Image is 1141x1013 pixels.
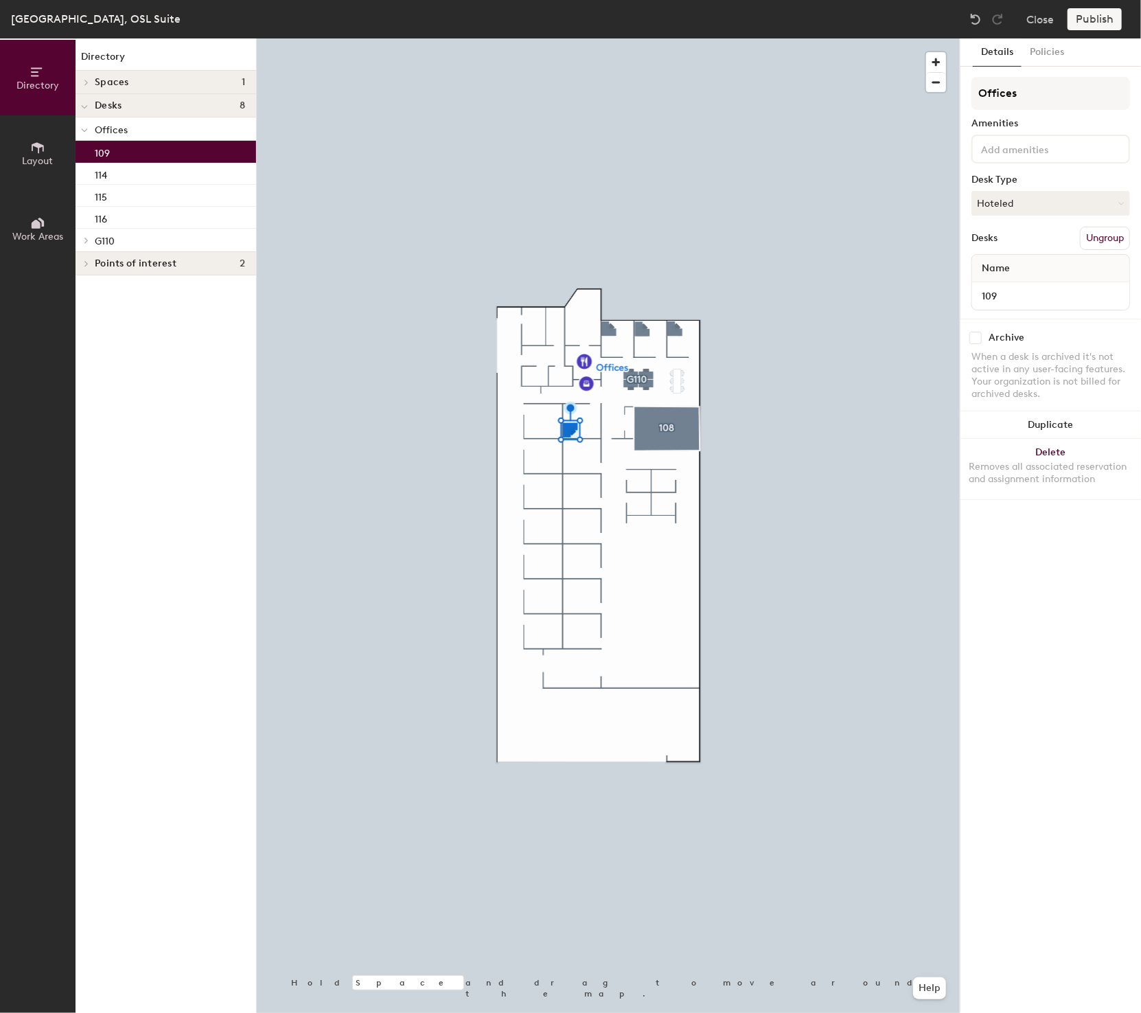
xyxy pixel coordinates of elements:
span: Spaces [95,77,129,88]
span: Directory [16,80,59,91]
span: Points of interest [95,258,176,269]
button: Close [1026,8,1054,30]
h1: Directory [76,49,256,71]
span: 1 [242,77,245,88]
button: Policies [1022,38,1072,67]
div: Amenities [971,118,1130,129]
span: 2 [240,258,245,269]
button: Duplicate [960,411,1141,439]
p: 115 [95,187,107,203]
input: Unnamed desk [975,286,1127,306]
img: Redo [991,12,1004,26]
button: Help [913,977,946,999]
span: 8 [240,100,245,111]
img: Undo [969,12,982,26]
span: Work Areas [12,231,63,242]
div: Archive [989,332,1024,343]
div: When a desk is archived it's not active in any user-facing features. Your organization is not bil... [971,351,1130,400]
button: Details [973,38,1022,67]
p: 109 [95,144,110,159]
p: 114 [95,166,107,181]
span: Name [975,256,1017,281]
input: Add amenities [978,140,1102,157]
div: Desks [971,233,998,244]
button: Ungroup [1080,227,1130,250]
span: Layout [23,155,54,167]
button: DeleteRemoves all associated reservation and assignment information [960,439,1141,499]
span: G110 [95,236,115,247]
button: Hoteled [971,191,1130,216]
span: Desks [95,100,122,111]
p: 116 [95,209,107,225]
span: Offices [95,124,128,136]
div: [GEOGRAPHIC_DATA], OSL Suite [11,10,181,27]
div: Desk Type [971,174,1130,185]
div: Removes all associated reservation and assignment information [969,461,1133,486]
